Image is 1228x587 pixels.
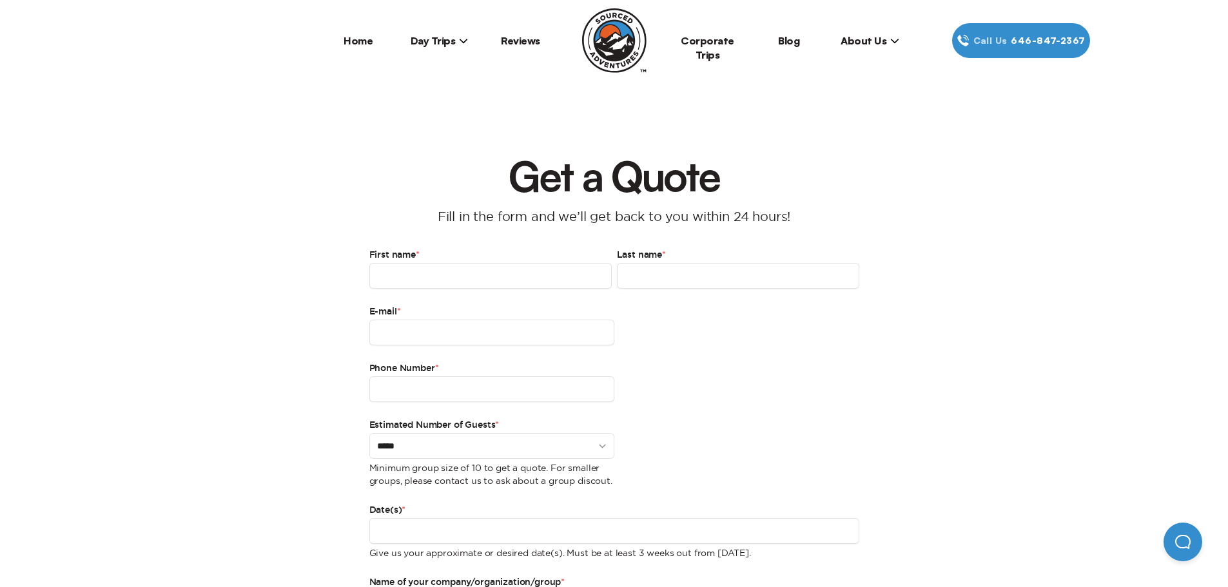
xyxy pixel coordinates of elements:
span: Minimum group size of 10 to get a quote. For smaller groups, please contact us to ask about a gro... [369,461,614,487]
iframe: Help Scout Beacon - Open [1164,523,1202,561]
span: Day Trips [411,34,469,47]
label: Estimated Number of Guests [369,418,614,433]
label: Last name [617,247,859,263]
a: Blog [778,34,799,47]
a: Home [344,34,373,47]
p: Fill in the form and we’ll get back to you within 24 hours! [425,206,804,227]
a: Corporate Trips [681,34,734,61]
h1: Get a Quote [496,155,732,196]
label: Phone Number [369,361,614,376]
span: Call Us [970,34,1011,48]
a: Reviews [501,34,540,47]
span: Give us your approximate or desired date(s). Must be at least 3 weeks out from [DATE]. [369,546,751,559]
a: Call Us646‍-847‍-2367 [952,23,1090,58]
label: E-mail [369,304,614,320]
label: First name [369,247,612,263]
span: 646‍-847‍-2367 [1011,34,1085,48]
img: Sourced Adventures company logo [582,8,647,73]
label: Date(s) [369,503,859,518]
span: About Us [841,34,899,47]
